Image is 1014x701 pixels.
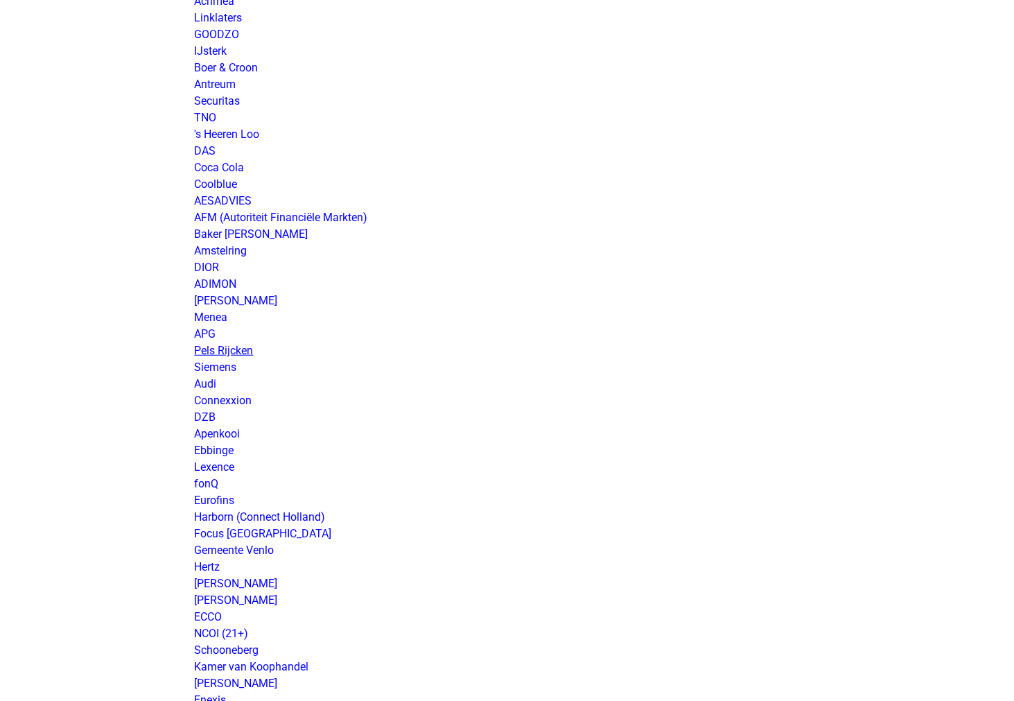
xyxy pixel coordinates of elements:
a: Focus [GEOGRAPHIC_DATA] [195,527,332,540]
a: AESADVIES [195,194,252,207]
a: NCOI (21+) [195,627,249,640]
a: Pels Rijcken [195,344,254,357]
a: ECCO [195,610,222,623]
a: Connexxion [195,394,252,407]
a: Hertz [195,560,220,573]
a: Harborn (Connect Holland) [195,510,326,523]
a: Baker [PERSON_NAME] [195,227,308,241]
a: [PERSON_NAME] [195,577,278,590]
a: Schooneberg [195,643,259,657]
a: Securitas [195,94,241,107]
a: [PERSON_NAME] [195,677,278,690]
a: Siemens [195,361,237,374]
a: DAS [195,144,216,157]
a: Lexence [195,460,235,474]
a: 's Heeren Loo [195,128,260,141]
a: ADIMON [195,277,237,291]
a: IJsterk [195,44,227,58]
a: DIOR [195,261,220,274]
a: Ebbinge [195,444,234,457]
a: [PERSON_NAME] [195,294,278,307]
a: Menea [195,311,228,324]
a: Coolblue [195,178,238,191]
a: Coca Cola [195,161,245,174]
a: TNO [195,111,217,124]
a: Boer & Croon [195,61,259,74]
a: DZB [195,410,216,424]
a: Apenkooi [195,427,241,440]
a: APG [195,327,216,340]
a: Gemeente Venlo [195,544,274,557]
a: Antreum [195,78,236,91]
a: Eurofins [195,494,235,507]
a: GOODZO [195,28,240,41]
a: Audi [195,377,217,390]
a: [PERSON_NAME] [195,594,278,607]
a: Amstelring [195,244,247,257]
a: fonQ [195,477,219,490]
a: Linklaters [195,11,243,24]
a: AFM (Autoriteit Financiële Markten) [195,211,368,224]
a: Kamer van Koophandel [195,660,309,673]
